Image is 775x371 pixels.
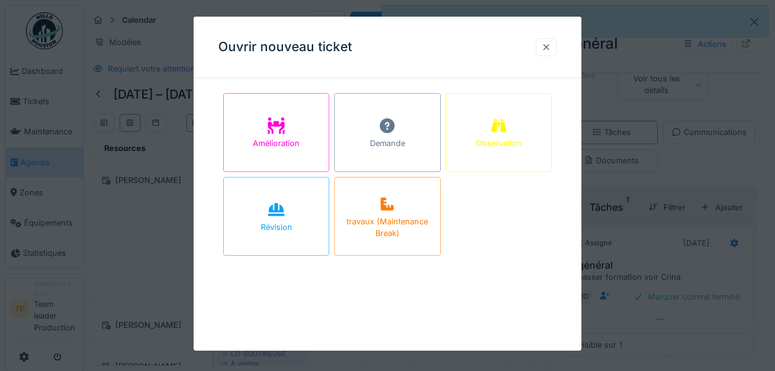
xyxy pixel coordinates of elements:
div: Observation [476,137,522,149]
div: Révision [261,221,292,233]
div: travaux (Maintenance Break) [335,216,440,239]
h3: Ouvrir nouveau ticket [218,39,352,55]
div: Demande [370,137,405,149]
div: Amélioration [253,137,300,149]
